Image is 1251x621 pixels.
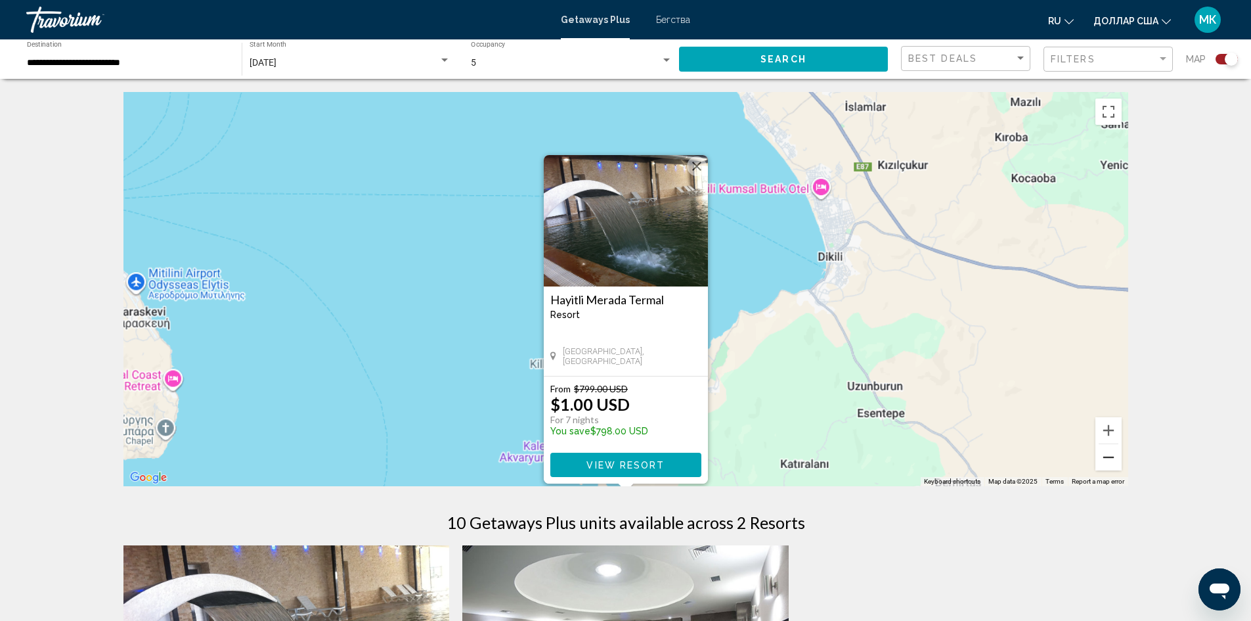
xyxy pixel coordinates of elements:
[1048,11,1074,30] button: Изменить язык
[544,155,708,287] img: D886O01X.jpg
[1095,444,1122,471] button: Zoom out
[1043,46,1173,73] button: Filter
[679,47,888,71] button: Search
[1095,417,1122,444] button: Zoom in
[550,426,648,436] p: $798.00 USD
[562,346,701,366] span: [GEOGRAPHIC_DATA], [GEOGRAPHIC_DATA]
[988,478,1038,485] span: Map data ©2025
[1093,16,1158,26] font: доллар США
[1093,11,1171,30] button: Изменить валюту
[1051,54,1095,64] span: Filters
[1198,568,1240,610] iframe: Кнопка для запуска окна сообщений
[1095,99,1122,125] button: Toggle fullscreen view
[127,469,170,486] a: Open this area in Google Maps (opens a new window)
[250,57,276,68] span: [DATE]
[1186,50,1206,68] span: Map
[586,460,665,471] span: View Resort
[908,53,1026,64] mat-select: Sort by
[687,156,707,176] button: Close
[1199,12,1217,26] font: МК
[127,469,170,486] img: Google
[1191,6,1225,34] button: Меню пользователя
[447,513,805,532] h1: 10 Getaways Plus units available across 2 Resorts
[760,55,806,65] span: Search
[471,57,476,68] span: 5
[561,14,630,25] a: Getaways Plus
[26,7,548,33] a: Травориум
[1072,478,1124,485] a: Report a map error
[550,426,590,436] span: You save
[924,477,980,486] button: Keyboard shortcuts
[574,383,628,394] span: $799.00 USD
[550,394,630,414] p: $1.00 USD
[656,14,690,25] a: Бегства
[1045,478,1064,485] a: Terms
[550,414,648,426] p: For 7 nights
[550,293,701,306] a: Hayitli Merada Termal
[550,310,580,320] span: Resort
[550,453,701,477] button: View Resort
[550,383,571,394] span: From
[1048,16,1061,26] font: ru
[908,53,977,64] span: Best Deals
